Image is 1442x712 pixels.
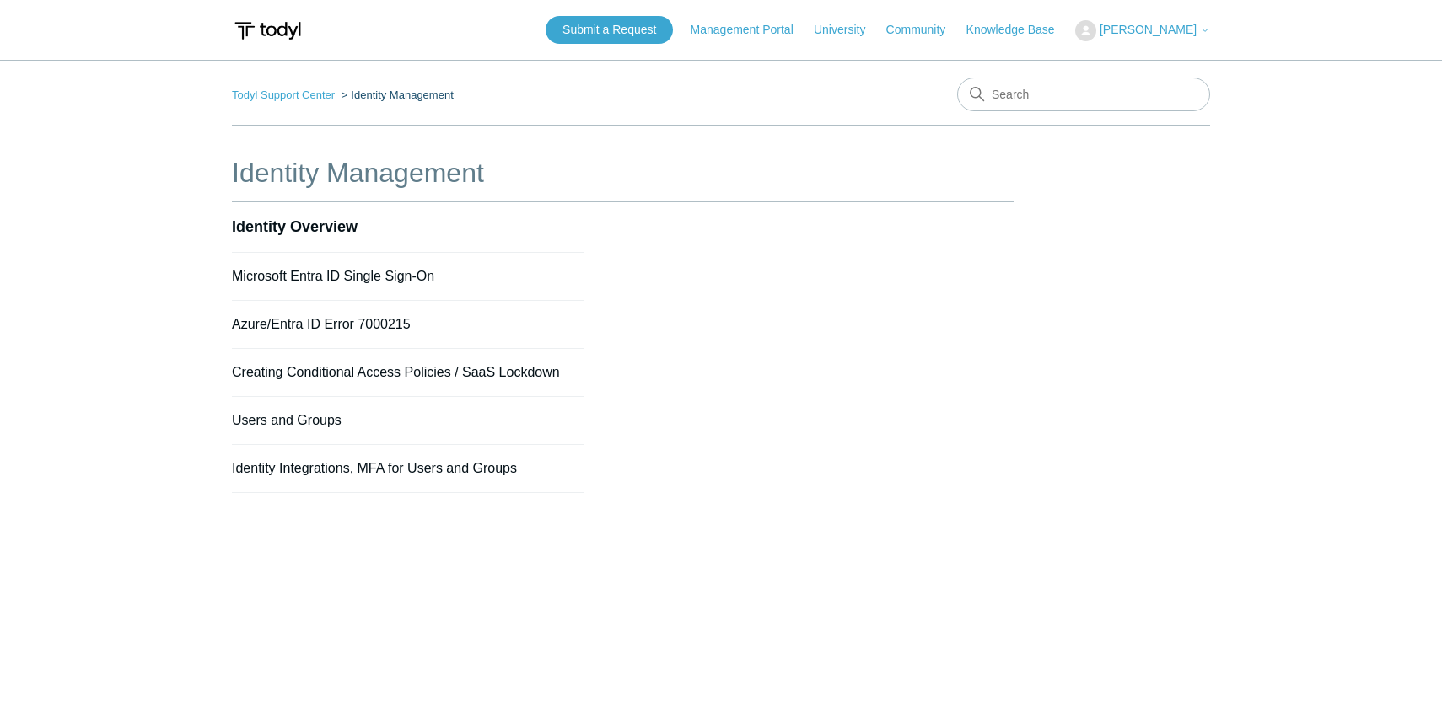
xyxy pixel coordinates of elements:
li: Identity Management [338,88,454,101]
li: Todyl Support Center [232,88,338,101]
a: Knowledge Base [966,21,1072,39]
button: [PERSON_NAME] [1075,20,1210,41]
img: Todyl Support Center Help Center home page [232,15,304,46]
a: Submit a Request [546,16,673,44]
h1: Identity Management [232,153,1014,193]
a: Identity Integrations, MFA for Users and Groups [232,461,517,475]
a: Identity Overview [232,218,358,235]
a: Users and Groups [232,413,342,427]
a: Azure/Entra ID Error 7000215 [232,317,411,331]
a: Creating Conditional Access Policies / SaaS Lockdown [232,365,560,379]
input: Search [957,78,1210,111]
a: Microsoft Entra ID Single Sign-On [232,269,434,283]
a: University [814,21,882,39]
span: [PERSON_NAME] [1100,23,1197,36]
a: Community [886,21,963,39]
a: Todyl Support Center [232,88,335,101]
a: Management Portal [691,21,810,39]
